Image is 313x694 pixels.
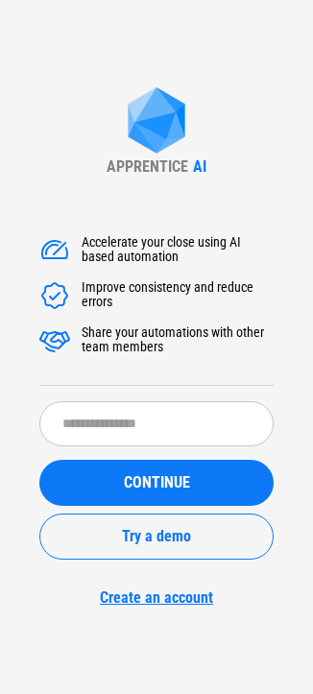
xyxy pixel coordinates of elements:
img: Accelerate [39,280,70,311]
button: Try a demo [39,514,274,560]
div: Improve consistency and reduce errors [82,280,274,311]
span: Try a demo [122,529,191,544]
div: Share your automations with other team members [82,325,274,356]
div: AI [193,157,206,176]
button: CONTINUE [39,460,274,506]
a: Create an account [39,588,274,607]
img: Accelerate [39,325,70,356]
img: Accelerate [39,235,70,266]
div: APPRENTICE [107,157,188,176]
span: CONTINUE [124,475,190,491]
img: Apprentice AI [118,87,195,157]
div: Accelerate your close using AI based automation [82,235,274,266]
